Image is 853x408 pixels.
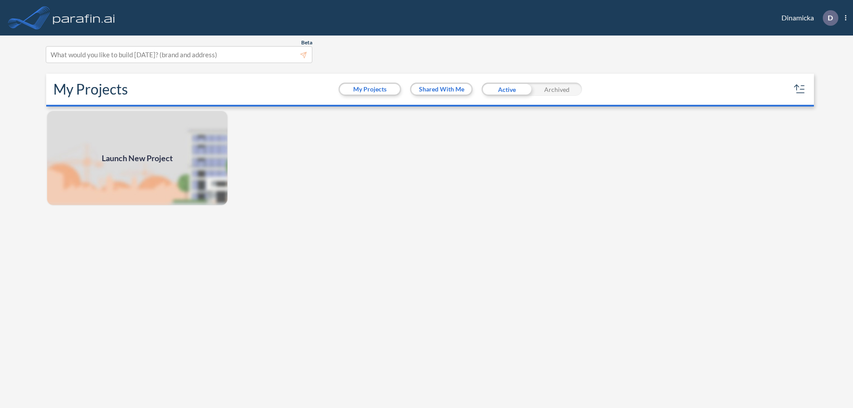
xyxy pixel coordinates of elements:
[46,110,228,206] img: add
[411,84,471,95] button: Shared With Me
[768,10,846,26] div: Dinamicka
[482,83,532,96] div: Active
[340,84,400,95] button: My Projects
[102,152,173,164] span: Launch New Project
[51,9,117,27] img: logo
[828,14,833,22] p: D
[46,110,228,206] a: Launch New Project
[532,83,582,96] div: Archived
[53,81,128,98] h2: My Projects
[793,82,807,96] button: sort
[301,39,312,46] span: Beta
